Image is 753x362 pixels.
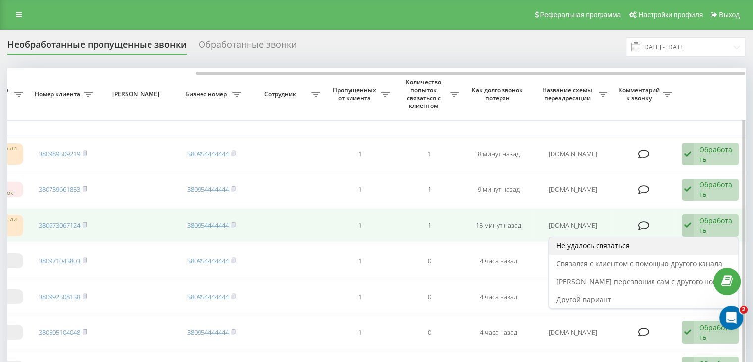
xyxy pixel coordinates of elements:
[556,259,722,268] span: Связался с клиентом с помощью другого канала
[740,306,748,314] span: 2
[556,277,730,286] span: [PERSON_NAME] перезвонил сам с другого номера
[325,137,395,171] td: 1
[638,11,703,19] span: Настройки профиля
[533,208,612,242] td: [DOMAIN_NAME]
[533,280,612,313] td: [DOMAIN_NAME]
[199,39,297,55] div: Обработанные звонки
[699,216,733,235] div: Обработать
[395,208,464,242] td: 1
[533,137,612,171] td: [DOMAIN_NAME]
[187,149,229,158] a: 380954444444
[538,86,599,102] span: Название схемы переадресации
[464,244,533,278] td: 4 часа назад
[187,256,229,265] a: 380954444444
[39,292,80,301] a: 380992508138
[719,11,740,19] span: Выход
[187,221,229,230] a: 380954444444
[39,185,80,194] a: 380739661853
[395,280,464,313] td: 0
[400,78,450,109] span: Количество попыток связаться с клиентом
[395,137,464,171] td: 1
[182,90,232,98] span: Бизнес номер
[699,323,733,342] div: Обработать
[251,90,311,98] span: Сотрудник
[39,256,80,265] a: 380971043803
[39,149,80,158] a: 380989509219
[395,244,464,278] td: 0
[699,180,733,199] div: Обработать
[7,39,187,55] div: Необработанные пропущенные звонки
[39,221,80,230] a: 380673067124
[533,315,612,349] td: [DOMAIN_NAME]
[187,328,229,337] a: 380954444444
[540,11,621,19] span: Реферальная программа
[395,173,464,207] td: 1
[464,173,533,207] td: 9 минут назад
[325,244,395,278] td: 1
[325,208,395,242] td: 1
[533,244,612,278] td: [DOMAIN_NAME]
[325,280,395,313] td: 1
[33,90,84,98] span: Номер клиента
[617,86,663,102] span: Комментарий к звонку
[325,315,395,349] td: 1
[556,295,611,304] span: Другой вариант
[464,208,533,242] td: 15 минут назад
[464,280,533,313] td: 4 часа назад
[395,315,464,349] td: 0
[106,90,168,98] span: [PERSON_NAME]
[464,137,533,171] td: 8 минут назад
[187,292,229,301] a: 380954444444
[39,328,80,337] a: 380505104048
[187,185,229,194] a: 380954444444
[472,86,525,102] span: Как долго звонок потерян
[464,315,533,349] td: 4 часа назад
[533,173,612,207] td: [DOMAIN_NAME]
[330,86,381,102] span: Пропущенных от клиента
[719,306,743,330] iframe: Intercom live chat
[556,241,630,250] span: Не удалось связаться
[325,173,395,207] td: 1
[699,145,733,164] div: Обработать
